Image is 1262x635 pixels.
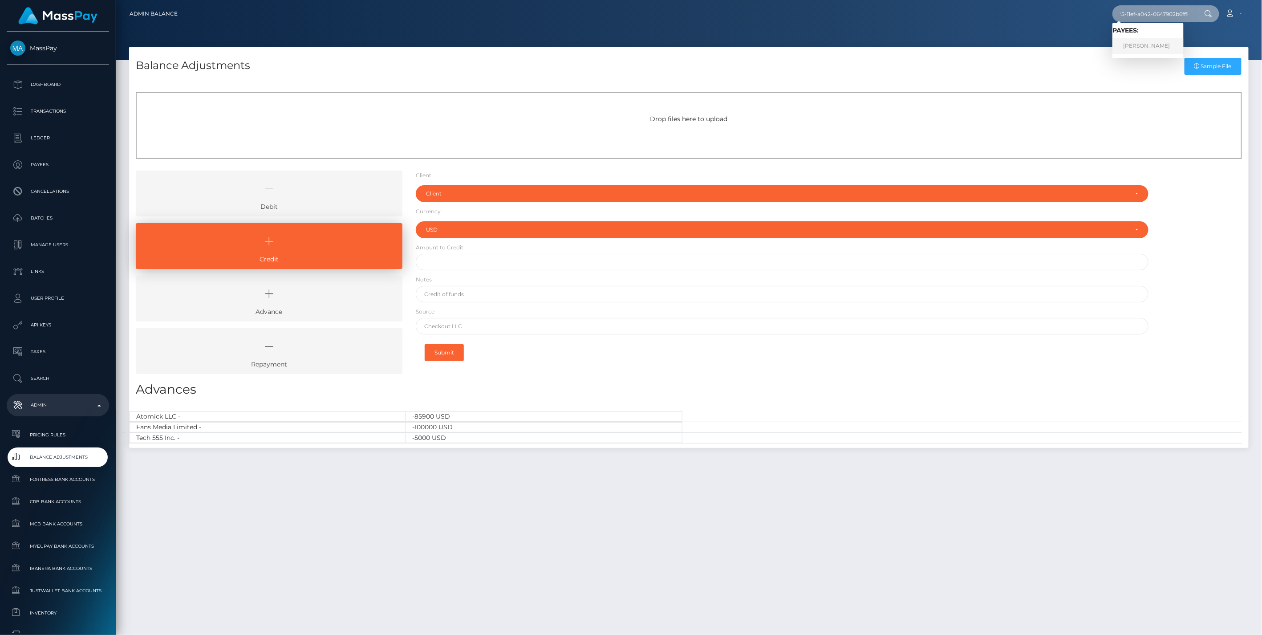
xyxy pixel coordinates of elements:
[10,212,106,225] p: Batches
[406,433,682,443] div: -5000 USD
[7,537,109,556] a: MyEUPay Bank Accounts
[425,344,464,361] button: Submit
[10,541,106,551] span: MyEUPay Bank Accounts
[7,261,109,283] a: Links
[10,78,106,91] p: Dashboard
[7,100,109,122] a: Transactions
[129,411,406,422] div: Atomick LLC -
[7,154,109,176] a: Payees
[7,448,109,467] a: Balance Adjustments
[10,105,106,118] p: Transactions
[7,314,109,336] a: API Keys
[416,286,1149,302] input: Credit of funds
[1112,38,1184,54] a: [PERSON_NAME]
[426,226,1128,233] div: USD
[136,58,250,73] h4: Balance Adjustments
[10,399,106,412] p: Admin
[136,381,1242,398] h3: Advances
[416,171,431,179] label: Client
[129,422,406,432] div: Fans Media Limited -
[7,425,109,444] a: Pricing Rules
[129,433,406,443] div: Tech 555 Inc. -
[136,171,402,216] a: Debit
[416,185,1149,202] button: Client
[10,372,106,385] p: Search
[10,292,106,305] p: User Profile
[10,345,106,358] p: Taxes
[416,308,434,316] label: Source
[416,276,432,284] label: Notes
[426,190,1128,197] div: Client
[10,586,106,596] span: JustWallet Bank Accounts
[10,430,106,440] span: Pricing Rules
[7,73,109,96] a: Dashboard
[10,41,25,56] img: MassPay
[7,559,109,578] a: Ibanera Bank Accounts
[7,180,109,203] a: Cancellations
[1112,27,1184,34] h6: Payees:
[406,422,682,432] div: -100000 USD
[7,514,109,533] a: MCB Bank Accounts
[416,221,1149,238] button: USD
[7,603,109,623] a: Inventory
[10,185,106,198] p: Cancellations
[7,234,109,256] a: Manage Users
[10,131,106,145] p: Ledger
[7,44,109,52] span: MassPay
[1185,58,1242,75] a: Sample File
[416,208,441,216] label: Currency
[7,207,109,229] a: Batches
[10,519,106,529] span: MCB Bank Accounts
[136,276,402,322] a: Advance
[7,341,109,363] a: Taxes
[7,394,109,416] a: Admin
[10,608,106,618] span: Inventory
[650,115,728,123] span: Drop files here to upload
[416,318,1149,334] input: Checkout LLC
[10,474,106,484] span: Fortress Bank Accounts
[7,492,109,511] a: CRB Bank Accounts
[130,4,178,23] a: Admin Balance
[136,223,402,269] a: Credit
[416,244,463,252] label: Amount to Credit
[10,238,106,252] p: Manage Users
[10,265,106,278] p: Links
[1112,5,1196,22] input: Search...
[7,127,109,149] a: Ledger
[10,563,106,574] span: Ibanera Bank Accounts
[10,497,106,507] span: CRB Bank Accounts
[406,411,682,422] div: -85900 USD
[18,7,97,24] img: MassPay Logo
[7,470,109,489] a: Fortress Bank Accounts
[10,452,106,462] span: Balance Adjustments
[7,287,109,309] a: User Profile
[136,328,402,374] a: Repayment
[10,158,106,171] p: Payees
[10,318,106,332] p: API Keys
[7,367,109,390] a: Search
[7,581,109,600] a: JustWallet Bank Accounts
